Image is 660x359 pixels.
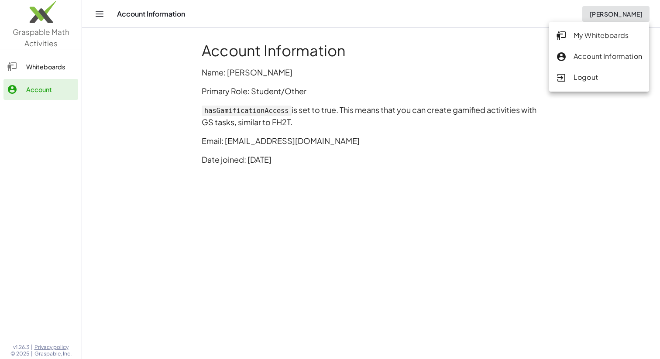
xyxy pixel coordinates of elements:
div: My Whiteboards [556,30,642,41]
span: | [31,344,33,351]
p: is set to true. This means that you can create gamified activities with GS tasks, similar to FH2T. [202,104,540,128]
button: Toggle navigation [93,7,107,21]
span: © 2025 [10,350,29,357]
a: Privacy policy [34,344,72,351]
span: Graspable, Inc. [34,350,72,357]
a: Whiteboards [3,56,78,77]
button: [PERSON_NAME] [582,6,650,22]
p: Primary Role: Student/Other [202,85,540,97]
span: | [31,350,33,357]
span: Graspable Math Activities [13,27,69,48]
span: [PERSON_NAME] [589,10,643,18]
code: hasGamificationAccess [202,106,292,116]
div: Account Information [556,51,642,62]
div: Whiteboards [26,62,75,72]
p: Email: [EMAIL_ADDRESS][DOMAIN_NAME] [202,135,540,147]
div: Logout [556,72,642,83]
h1: Account Information [202,42,540,59]
div: Account [26,84,75,95]
p: Name: [PERSON_NAME] [202,66,540,78]
a: My Whiteboards [549,25,649,46]
span: v1.26.3 [13,344,29,351]
a: Account [3,79,78,100]
p: Date joined: [DATE] [202,154,540,165]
